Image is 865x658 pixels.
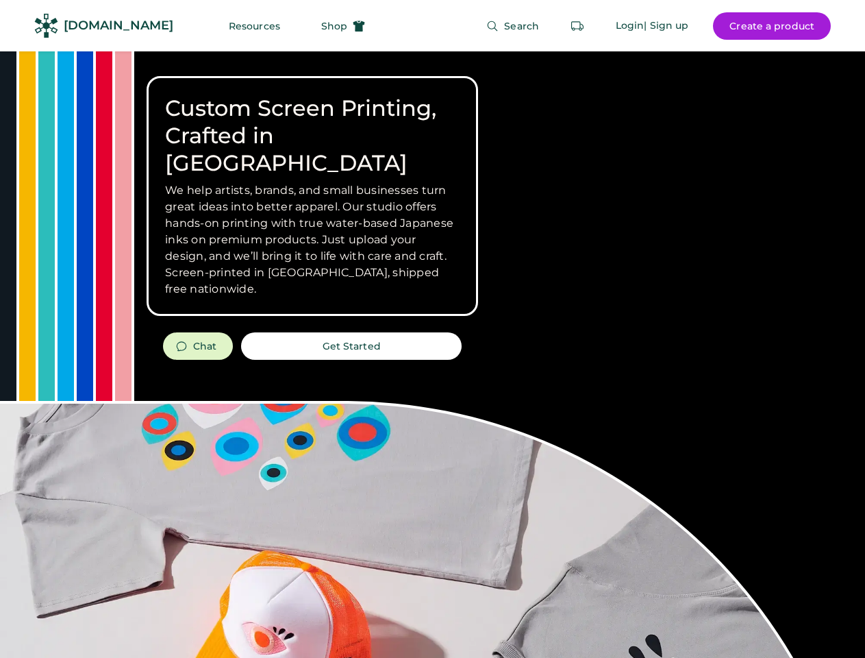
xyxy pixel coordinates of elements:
[616,19,644,33] div: Login
[64,17,173,34] div: [DOMAIN_NAME]
[305,12,381,40] button: Shop
[165,95,460,177] h1: Custom Screen Printing, Crafted in [GEOGRAPHIC_DATA]
[470,12,555,40] button: Search
[321,21,347,31] span: Shop
[713,12,831,40] button: Create a product
[564,12,591,40] button: Retrieve an order
[241,332,462,360] button: Get Started
[165,182,460,297] h3: We help artists, brands, and small businesses turn great ideas into better apparel. Our studio of...
[644,19,688,33] div: | Sign up
[212,12,297,40] button: Resources
[163,332,233,360] button: Chat
[504,21,539,31] span: Search
[34,14,58,38] img: Rendered Logo - Screens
